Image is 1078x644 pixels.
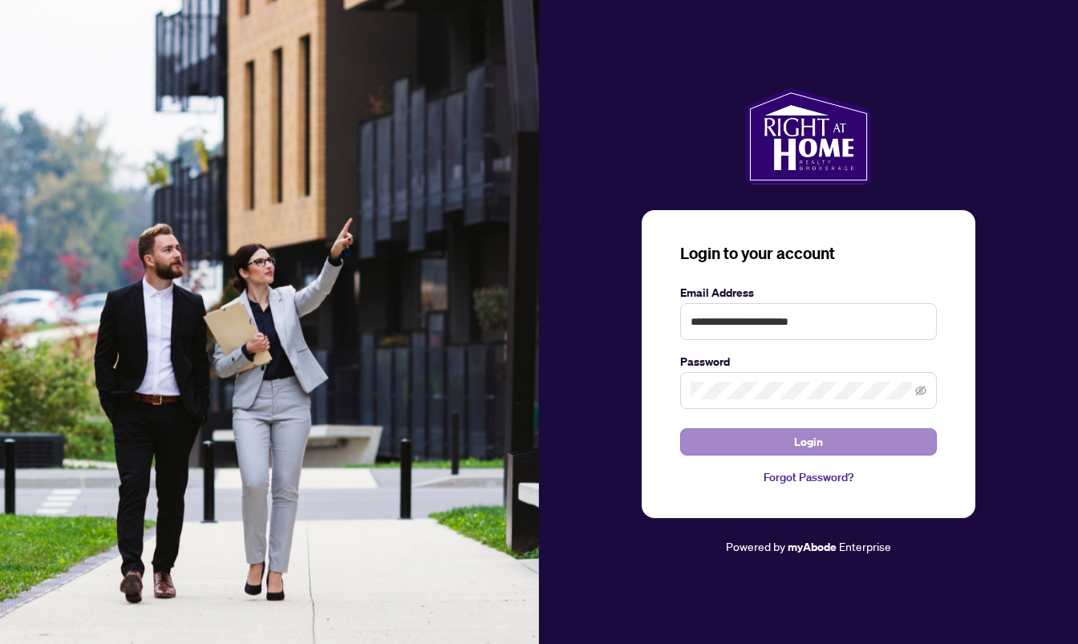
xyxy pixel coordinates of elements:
h3: Login to your account [680,242,937,265]
img: ma-logo [746,88,870,184]
a: Forgot Password? [680,468,937,486]
span: Enterprise [839,539,891,553]
a: myAbode [788,538,837,556]
label: Email Address [680,284,937,302]
span: Login [794,429,823,455]
label: Password [680,353,937,371]
span: Powered by [726,539,785,553]
span: eye-invisible [915,385,926,396]
button: Login [680,428,937,456]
